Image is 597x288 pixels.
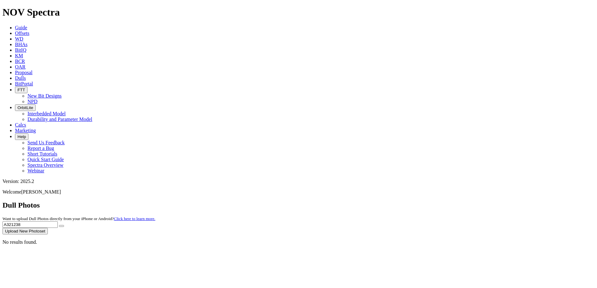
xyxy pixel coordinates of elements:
[15,122,26,127] a: Calcs
[27,162,63,168] a: Spectra Overview
[15,53,23,58] a: KM
[15,75,26,81] a: Dulls
[17,88,25,92] span: FTT
[114,216,155,221] a: Click here to learn more.
[27,93,62,98] a: New Bit Designs
[2,228,48,234] button: Upload New Photoset
[2,239,595,245] p: No results found.
[2,216,155,221] small: Want to upload Dull Photos directly from your iPhone or Android?
[2,189,595,195] p: Welcome
[27,151,57,156] a: Short Tutorials
[15,104,36,111] button: OrbitLite
[27,146,54,151] a: Report a Bug
[2,179,595,184] div: Version: 2025.2
[15,31,29,36] a: Offsets
[27,157,64,162] a: Quick Start Guide
[15,81,33,86] a: BitPortal
[2,201,595,209] h2: Dull Photos
[27,140,65,145] a: Send Us Feedback
[15,42,27,47] a: BHAs
[15,25,27,30] a: Guide
[15,133,28,140] button: Help
[15,36,23,41] a: WD
[15,47,26,53] a: BitIQ
[15,128,36,133] a: Marketing
[15,70,32,75] a: Proposal
[27,111,66,116] a: Interbedded Model
[27,168,44,173] a: Webinar
[27,99,37,104] a: NPD
[15,59,25,64] a: BCR
[15,87,27,93] button: FTT
[2,221,58,228] input: Search Serial Number
[17,105,33,110] span: OrbitLite
[2,7,595,18] h1: NOV Spectra
[21,189,61,194] span: [PERSON_NAME]
[15,64,26,70] a: OAR
[17,134,26,139] span: Help
[27,117,92,122] a: Durability and Parameter Model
